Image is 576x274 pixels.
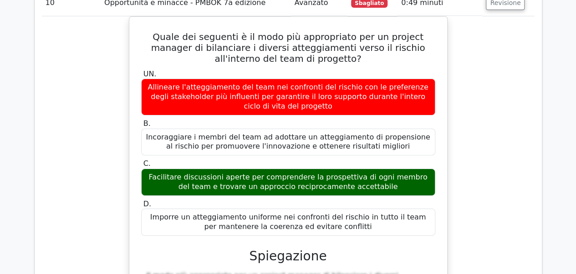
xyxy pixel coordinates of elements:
font: B. [143,119,151,128]
font: D. [143,199,151,208]
font: Spiegazione [249,249,326,264]
font: C. [143,159,151,168]
font: Imporre un atteggiamento uniforme nei confronti del rischio in tutto il team per mantenere la coe... [150,213,426,231]
font: Incoraggiare i membri del team ad adottare un atteggiamento di propensione al rischio per promuov... [146,133,430,151]
font: Quale dei seguenti è il modo più appropriato per un project manager di bilanciare i diversi atteg... [151,31,425,64]
font: Facilitare discussioni aperte per comprendere la prospettiva di ogni membro del team e trovare un... [149,173,428,191]
font: Allineare l'atteggiamento del team nei confronti del rischio con le preferenze degli stakeholder ... [148,83,428,110]
font: UN. [143,70,157,78]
